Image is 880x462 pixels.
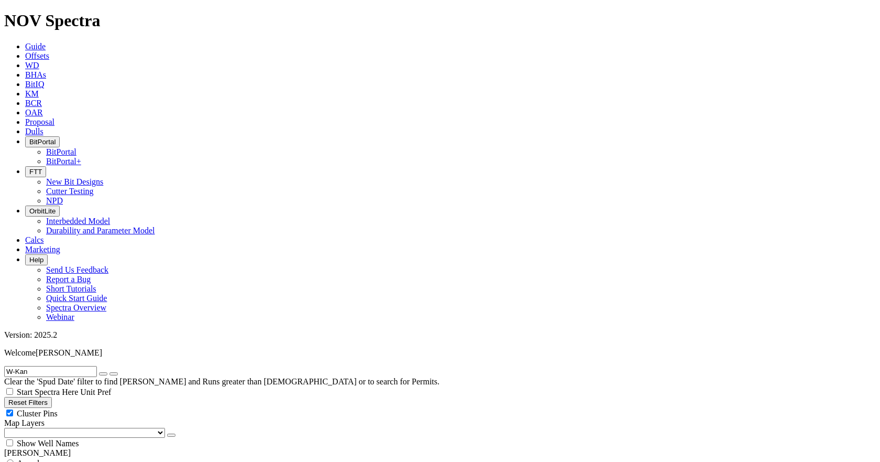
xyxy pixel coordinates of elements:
a: KM [25,89,39,98]
a: BitPortal+ [46,157,81,166]
span: Clear the 'Spud Date' filter to find [PERSON_NAME] and Runs greater than [DEMOGRAPHIC_DATA] or to... [4,377,439,386]
span: Map Layers [4,418,45,427]
a: WD [25,61,39,70]
button: Help [25,254,48,265]
h1: NOV Spectra [4,11,876,30]
a: Offsets [25,51,49,60]
span: OrbitLite [29,207,56,215]
a: Send Us Feedback [46,265,108,274]
a: New Bit Designs [46,177,103,186]
input: Start Spectra Here [6,388,13,395]
a: BHAs [25,70,46,79]
div: Version: 2025.2 [4,330,876,340]
a: Cutter Testing [46,187,94,196]
a: Proposal [25,117,54,126]
a: NPD [46,196,63,205]
a: Durability and Parameter Model [46,226,155,235]
span: BitPortal [29,138,56,146]
a: Quick Start Guide [46,294,107,303]
a: Guide [25,42,46,51]
a: Report a Bug [46,275,91,284]
button: Reset Filters [4,397,52,408]
a: Spectra Overview [46,303,106,312]
div: [PERSON_NAME] [4,448,876,458]
span: Help [29,256,43,264]
a: Marketing [25,245,60,254]
span: Start Spectra Here [17,388,78,396]
button: FTT [25,166,46,177]
a: BitPortal [46,147,76,156]
a: BitIQ [25,80,44,89]
button: OrbitLite [25,206,60,217]
a: OAR [25,108,43,117]
p: Welcome [4,348,876,358]
span: Show Well Names [17,439,79,448]
a: Interbedded Model [46,217,110,225]
span: Unit Pref [80,388,111,396]
button: BitPortal [25,136,60,147]
a: Calcs [25,235,44,244]
input: Search [4,366,97,377]
a: Short Tutorials [46,284,96,293]
a: BCR [25,99,42,108]
span: [PERSON_NAME] [36,348,102,357]
span: FTT [29,168,42,176]
a: Dulls [25,127,43,136]
span: Cluster Pins [17,409,58,418]
a: Webinar [46,313,74,321]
